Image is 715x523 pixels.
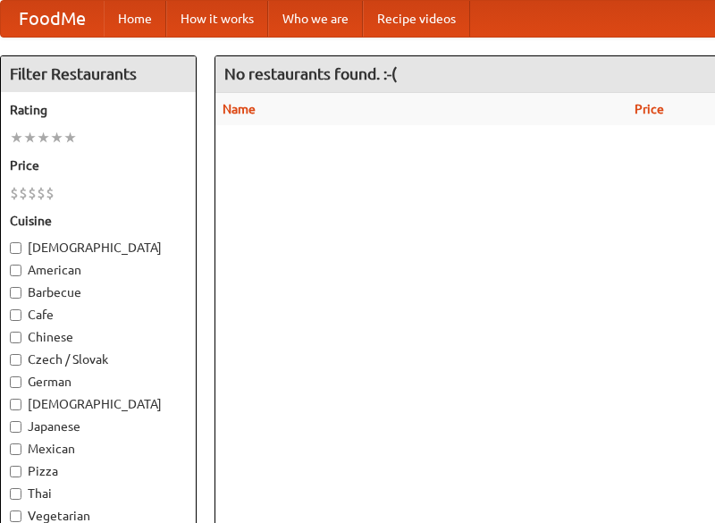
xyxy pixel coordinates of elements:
label: American [10,261,187,279]
input: Chinese [10,332,21,343]
input: Barbecue [10,287,21,299]
a: Price [635,102,664,116]
a: FoodMe [1,1,104,37]
li: ★ [10,128,23,148]
label: Thai [10,485,187,502]
h5: Cuisine [10,212,187,230]
a: Name [223,102,256,116]
li: $ [46,183,55,203]
label: Mexican [10,440,187,458]
input: Pizza [10,466,21,477]
li: $ [10,183,19,203]
h5: Rating [10,101,187,119]
label: [DEMOGRAPHIC_DATA] [10,239,187,257]
li: ★ [50,128,63,148]
label: Japanese [10,418,187,435]
input: Czech / Slovak [10,354,21,366]
li: $ [28,183,37,203]
a: Home [104,1,166,37]
input: American [10,265,21,276]
input: Vegetarian [10,510,21,522]
label: Cafe [10,306,187,324]
input: Mexican [10,443,21,455]
h5: Price [10,156,187,174]
input: Japanese [10,421,21,433]
ng-pluralize: No restaurants found. :-( [224,65,397,82]
li: ★ [23,128,37,148]
input: Thai [10,488,21,500]
label: Czech / Slovak [10,350,187,368]
label: Barbecue [10,283,187,301]
h4: Filter Restaurants [1,56,196,92]
a: How it works [166,1,268,37]
label: [DEMOGRAPHIC_DATA] [10,395,187,413]
input: [DEMOGRAPHIC_DATA] [10,242,21,254]
li: $ [19,183,28,203]
input: [DEMOGRAPHIC_DATA] [10,399,21,410]
li: ★ [63,128,77,148]
label: Chinese [10,328,187,346]
label: Pizza [10,462,187,480]
input: German [10,376,21,388]
input: Cafe [10,309,21,321]
label: German [10,373,187,391]
a: Recipe videos [363,1,470,37]
a: Who we are [268,1,363,37]
li: $ [37,183,46,203]
li: ★ [37,128,50,148]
